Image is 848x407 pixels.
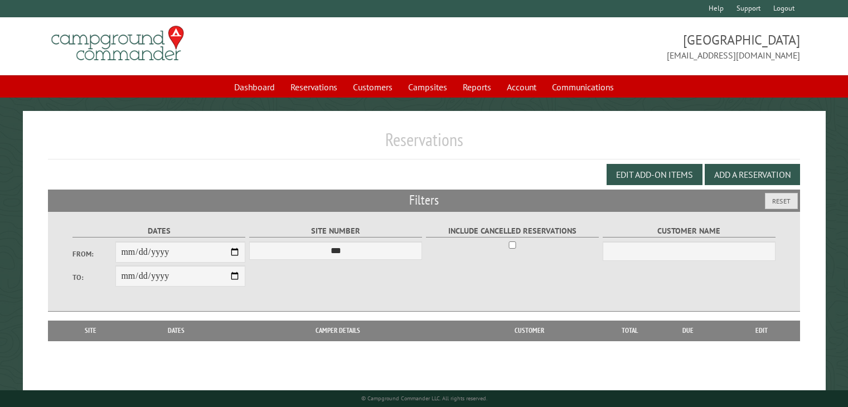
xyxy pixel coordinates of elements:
img: Campground Commander [48,22,187,65]
button: Reset [765,193,798,209]
label: Include Cancelled Reservations [426,225,599,238]
label: From: [72,249,116,259]
label: To: [72,272,116,283]
label: Customer Name [603,225,776,238]
a: Reports [456,76,498,98]
h2: Filters [48,190,800,211]
span: [GEOGRAPHIC_DATA] [EMAIL_ADDRESS][DOMAIN_NAME] [424,31,800,62]
a: Campsites [401,76,454,98]
small: © Campground Commander LLC. All rights reserved. [361,395,487,402]
a: Dashboard [227,76,282,98]
a: Customers [346,76,399,98]
th: Customer [451,321,608,341]
label: Dates [72,225,246,238]
th: Edit [724,321,800,341]
th: Total [608,321,652,341]
h1: Reservations [48,129,800,159]
a: Account [500,76,543,98]
th: Due [652,321,724,341]
label: Site Number [249,225,423,238]
button: Edit Add-on Items [607,164,702,185]
th: Dates [128,321,225,341]
th: Site [54,321,128,341]
button: Add a Reservation [705,164,800,185]
th: Camper Details [225,321,451,341]
a: Reservations [284,76,344,98]
a: Communications [545,76,621,98]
